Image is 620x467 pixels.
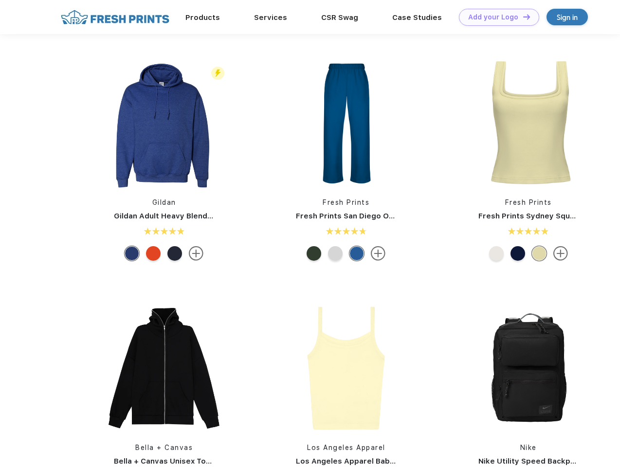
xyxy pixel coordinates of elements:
[307,444,385,451] a: Los Angeles Apparel
[328,246,343,261] div: Ash Grey
[152,198,176,206] a: Gildan
[296,457,466,466] a: Los Angeles Apparel Baby Rib Spaghetti Tank
[146,246,161,261] div: Orange
[99,304,229,433] img: func=resize&h=266
[114,212,327,220] a: Gildan Adult Heavy Blend 8 Oz. 50/50 Hooded Sweatshirt
[547,9,588,25] a: Sign in
[464,304,593,433] img: func=resize&h=266
[211,67,224,80] img: flash_active_toggle.svg
[323,198,369,206] a: Fresh Prints
[557,12,578,23] div: Sign in
[523,14,530,19] img: DT
[371,246,385,261] img: more.svg
[511,246,525,261] div: Navy
[349,246,364,261] div: Royal Blue mto
[114,457,258,466] a: Bella + Canvas Unisex Total Zip Hoodie
[296,212,500,220] a: Fresh Prints San Diego Open Heavyweight Sweatpants
[281,58,411,188] img: func=resize&h=266
[307,246,321,261] div: Forest Green mto
[468,13,518,21] div: Add your Logo
[189,246,203,261] img: more.svg
[505,198,552,206] a: Fresh Prints
[489,246,504,261] div: Off White
[532,246,547,261] div: Baby Yellow
[281,304,411,433] img: func=resize&h=266
[464,58,593,188] img: func=resize&h=266
[58,9,172,26] img: fo%20logo%202.webp
[185,13,220,22] a: Products
[99,58,229,188] img: func=resize&h=266
[125,246,139,261] div: Hthr Sport Royal
[167,246,182,261] div: Navy
[135,444,193,451] a: Bella + Canvas
[520,444,537,451] a: Nike
[478,457,584,466] a: Nike Utility Speed Backpack
[553,246,568,261] img: more.svg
